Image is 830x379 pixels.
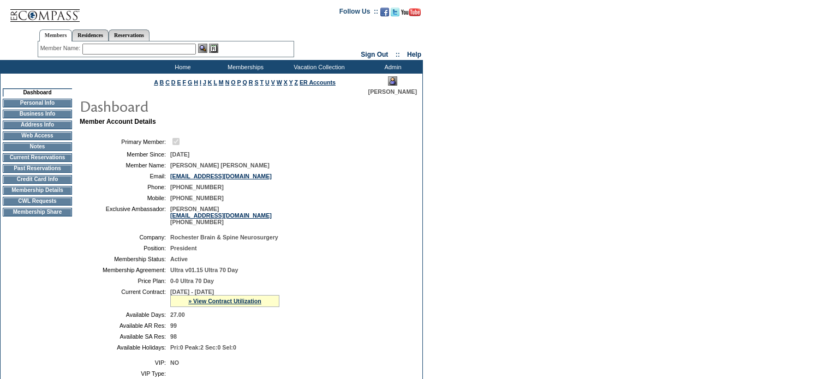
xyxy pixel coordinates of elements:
[242,79,247,86] a: Q
[84,206,166,225] td: Exclusive Ambassador:
[170,322,177,329] span: 99
[200,79,201,86] a: I
[109,29,150,41] a: Reservations
[170,288,214,295] span: [DATE] - [DATE]
[39,29,73,41] a: Members
[380,8,389,16] img: Become our fan on Facebook
[254,79,258,86] a: S
[188,298,261,304] a: » View Contract Utilization
[170,173,272,179] a: [EMAIL_ADDRESS][DOMAIN_NAME]
[84,267,166,273] td: Membership Agreement:
[3,110,72,118] td: Business Info
[84,151,166,158] td: Member Since:
[84,173,166,179] td: Email:
[84,333,166,340] td: Available SA Res:
[170,195,224,201] span: [PHONE_NUMBER]
[165,79,170,86] a: C
[170,212,272,219] a: [EMAIL_ADDRESS][DOMAIN_NAME]
[203,79,206,86] a: J
[170,184,224,190] span: [PHONE_NUMBER]
[84,322,166,329] td: Available AR Res:
[388,76,397,86] img: Impersonate
[3,88,72,97] td: Dashboard
[72,29,109,41] a: Residences
[80,118,156,125] b: Member Account Details
[177,79,181,86] a: E
[3,197,72,206] td: CWL Requests
[170,234,278,240] span: Rochester Brain & Spine Neurosurgery
[277,79,282,86] a: W
[300,79,336,86] a: ER Accounts
[84,136,166,147] td: Primary Member:
[295,79,298,86] a: Z
[271,79,275,86] a: V
[84,370,166,377] td: VIP Type:
[170,333,177,340] span: 98
[154,79,158,86] a: A
[3,175,72,184] td: Credit Card Info
[237,79,241,86] a: P
[171,79,176,86] a: D
[3,208,72,216] td: Membership Share
[265,79,270,86] a: U
[380,11,389,17] a: Become our fan on Facebook
[213,79,217,86] a: L
[170,278,214,284] span: 0-0 Ultra 70 Day
[188,79,192,86] a: G
[360,60,423,74] td: Admin
[3,164,72,173] td: Past Reservations
[276,60,360,74] td: Vacation Collection
[84,344,166,351] td: Available Holidays:
[401,8,421,16] img: Subscribe to our YouTube Channel
[84,288,166,307] td: Current Contract:
[40,44,82,53] div: Member Name:
[170,344,236,351] span: Pri:0 Peak:2 Sec:0 Sel:0
[231,79,235,86] a: O
[84,195,166,201] td: Mobile:
[159,79,164,86] a: B
[3,99,72,107] td: Personal Info
[198,44,207,53] img: View
[3,121,72,129] td: Address Info
[170,206,272,225] span: [PERSON_NAME] [PHONE_NUMBER]
[194,79,198,86] a: H
[407,51,421,58] a: Help
[84,184,166,190] td: Phone:
[3,131,72,140] td: Web Access
[208,79,212,86] a: K
[170,267,238,273] span: Ultra v01.15 Ultra 70 Day
[361,51,388,58] a: Sign Out
[170,245,197,251] span: President
[249,79,253,86] a: R
[368,88,417,95] span: [PERSON_NAME]
[84,311,166,318] td: Available Days:
[284,79,288,86] a: X
[79,95,297,117] img: pgTtlDashboard.gif
[289,79,293,86] a: Y
[260,79,264,86] a: T
[84,359,166,366] td: VIP:
[391,11,399,17] a: Follow us on Twitter
[84,256,166,262] td: Membership Status:
[84,162,166,169] td: Member Name:
[225,79,230,86] a: N
[84,234,166,240] td: Company:
[150,60,213,74] td: Home
[84,245,166,251] td: Position:
[391,8,399,16] img: Follow us on Twitter
[401,11,421,17] a: Subscribe to our YouTube Channel
[3,186,72,195] td: Membership Details
[170,256,188,262] span: Active
[170,311,185,318] span: 27.00
[209,44,218,53] img: Reservations
[213,60,276,74] td: Memberships
[3,153,72,162] td: Current Reservations
[219,79,224,86] a: M
[170,359,179,366] span: NO
[183,79,187,86] a: F
[170,151,189,158] span: [DATE]
[396,51,400,58] span: ::
[170,162,270,169] span: [PERSON_NAME] [PERSON_NAME]
[339,7,378,20] td: Follow Us ::
[84,278,166,284] td: Price Plan:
